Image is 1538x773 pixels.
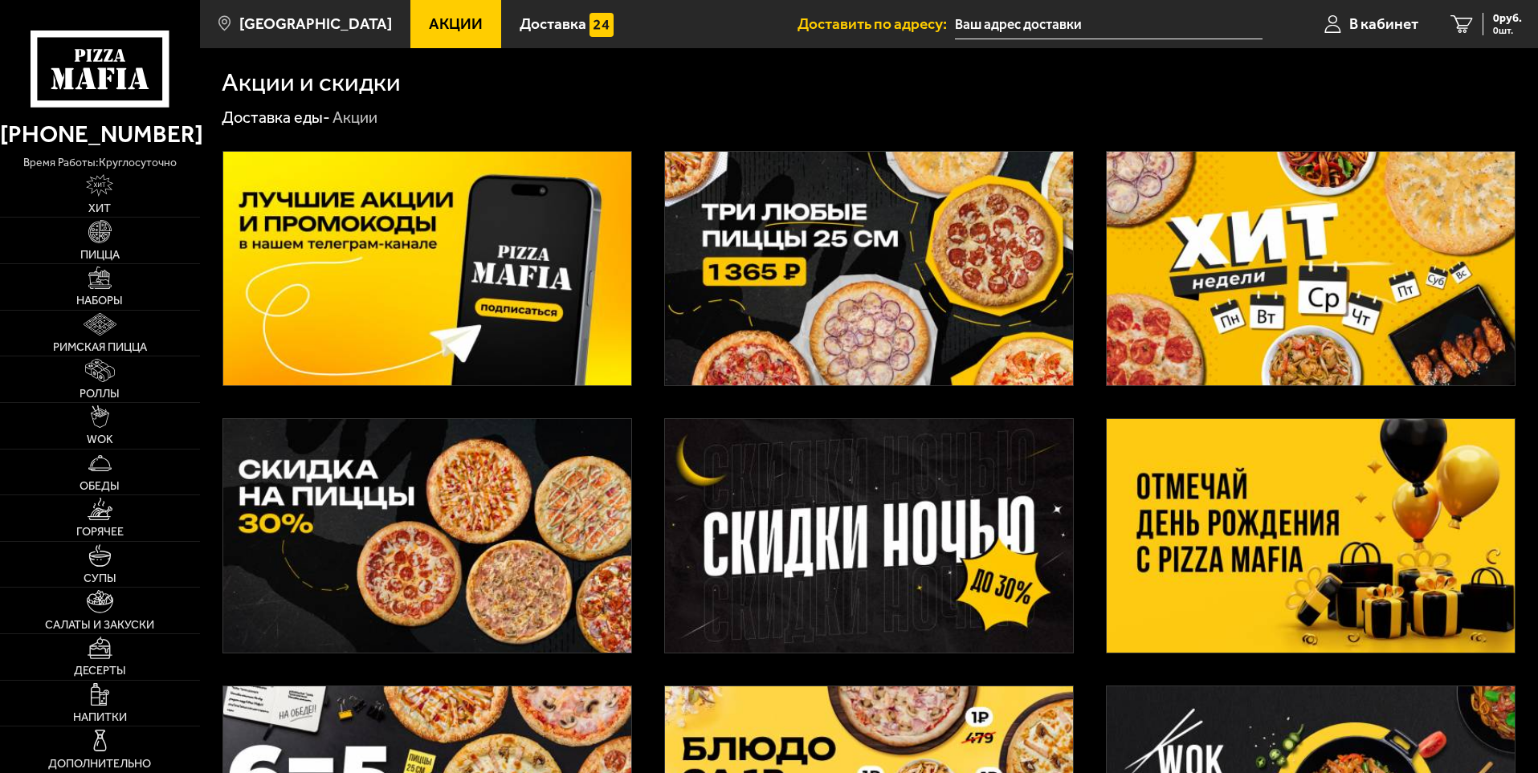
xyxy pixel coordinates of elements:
[955,10,1263,39] input: Ваш адрес доставки
[76,527,124,538] span: Горячее
[239,16,392,31] span: [GEOGRAPHIC_DATA]
[53,342,147,353] span: Римская пицца
[1493,13,1522,24] span: 0 руб.
[222,108,330,127] a: Доставка еды-
[48,759,151,770] span: Дополнительно
[1349,16,1418,31] span: В кабинет
[332,108,377,128] div: Акции
[589,13,614,37] img: 15daf4d41897b9f0e9f617042186c801.svg
[80,250,120,261] span: Пицца
[76,295,123,307] span: Наборы
[520,16,586,31] span: Доставка
[74,665,126,677] span: Десерты
[222,70,401,96] h1: Акции и скидки
[73,712,127,723] span: Напитки
[45,620,154,631] span: Салаты и закуски
[80,389,120,400] span: Роллы
[429,16,483,31] span: Акции
[1493,26,1522,35] span: 0 шт.
[88,203,111,214] span: Хит
[80,481,120,492] span: Обеды
[798,16,955,31] span: Доставить по адресу:
[84,573,116,584] span: Супы
[87,434,113,445] span: WOK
